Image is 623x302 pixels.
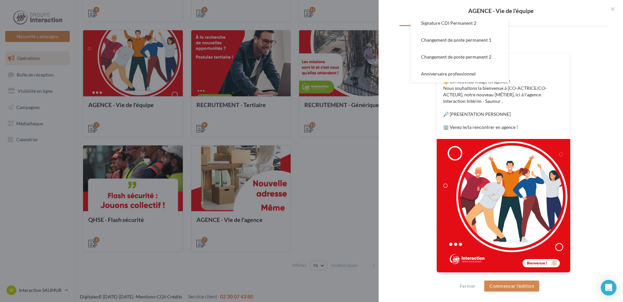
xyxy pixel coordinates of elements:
[484,281,539,292] button: Commencer l'édition
[421,71,476,76] span: Anniversaire professionnel
[411,65,508,82] button: Anniversaire professionnel
[443,78,564,130] p: 🤗 Un nouveau visage en agence ! Nous souhaitons la bienvenue à [CO-ACTRICE/CO-ACTEUR], notre nouv...
[411,32,508,48] button: Changement de poste permanent 1
[411,15,508,32] button: Signature CDI Permanent 2
[421,20,476,26] span: Signature CDI Permanent 2
[411,48,508,65] button: Changement de poste permanent 2
[601,280,616,295] div: Open Intercom Messenger
[436,273,571,281] div: La prévisualisation est non-contractuelle
[421,37,491,43] span: Changement de poste permanent 1
[457,282,478,290] button: Fermer
[389,8,613,14] div: AGENCE - Vie de l'équipe
[421,54,491,60] span: Changement de poste permanent 2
